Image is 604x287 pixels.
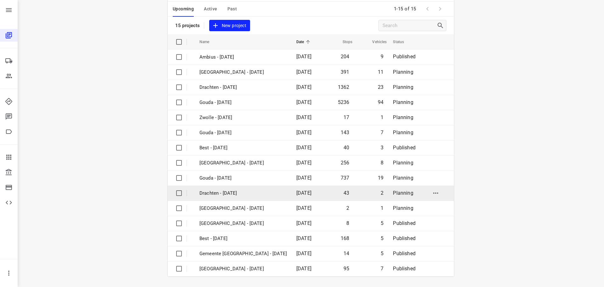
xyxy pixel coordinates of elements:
[393,266,416,272] span: Published
[381,266,383,272] span: 7
[381,190,383,196] span: 2
[393,220,416,226] span: Published
[296,129,311,135] span: [DATE]
[341,54,350,60] span: 204
[199,190,287,197] p: Drachten - [DATE]
[393,69,413,75] span: Planning
[199,250,287,257] p: Gemeente Rotterdam - Wednesday
[393,250,416,256] span: Published
[381,160,383,166] span: 8
[344,266,349,272] span: 95
[344,250,349,256] span: 14
[381,250,383,256] span: 5
[341,69,350,75] span: 391
[296,54,311,60] span: [DATE]
[393,54,416,60] span: Published
[393,114,413,120] span: Planning
[381,54,383,60] span: 9
[341,160,350,166] span: 256
[199,265,287,273] p: Gemeente Rotterdam - Tuesday
[344,114,349,120] span: 17
[338,84,350,90] span: 1362
[381,145,383,151] span: 3
[296,84,311,90] span: [DATE]
[199,205,287,212] p: Antwerpen - Thursday
[391,2,419,16] span: 1-15 of 15
[344,145,349,151] span: 40
[346,205,349,211] span: 2
[378,69,383,75] span: 11
[341,235,350,241] span: 168
[393,38,412,46] span: Status
[393,205,413,211] span: Planning
[296,69,311,75] span: [DATE]
[296,38,312,46] span: Date
[296,160,311,166] span: [DATE]
[199,84,287,91] p: Drachten - [DATE]
[296,145,311,151] span: [DATE]
[296,220,311,226] span: [DATE]
[434,3,446,15] span: Next Page
[393,160,413,166] span: Planning
[296,266,311,272] span: [DATE]
[393,129,413,135] span: Planning
[175,23,200,28] p: 15 projects
[296,114,311,120] span: [DATE]
[199,114,287,121] p: Zwolle - Friday
[173,5,194,13] span: Upcoming
[227,5,237,13] span: Past
[199,69,287,76] p: Antwerpen - Monday
[199,220,287,227] p: Gemeente Rotterdam - Thursday
[341,175,350,181] span: 737
[393,235,416,241] span: Published
[204,5,217,13] span: Active
[199,129,287,136] p: Gouda - [DATE]
[341,129,350,135] span: 143
[364,38,387,46] span: Vehicles
[381,205,383,211] span: 1
[199,99,287,106] p: Gouda - Monday
[296,250,311,256] span: [DATE]
[437,22,446,29] div: Search
[199,175,287,182] p: Gouda - [DATE]
[209,20,250,32] button: New project
[213,22,246,30] span: New project
[378,84,383,90] span: 23
[381,235,383,241] span: 5
[421,3,434,15] span: Previous Page
[199,144,287,152] p: Best - [DATE]
[378,175,383,181] span: 19
[199,54,287,61] p: Ambius - [DATE]
[381,129,383,135] span: 7
[199,38,218,46] span: Name
[199,159,287,167] p: Zwolle - Thursday
[296,175,311,181] span: [DATE]
[393,99,413,105] span: Planning
[393,175,413,181] span: Planning
[344,190,349,196] span: 43
[346,220,349,226] span: 8
[199,235,287,242] p: Best - Thursday
[296,190,311,196] span: [DATE]
[296,235,311,241] span: [DATE]
[296,99,311,105] span: [DATE]
[338,99,350,105] span: 5236
[378,99,383,105] span: 94
[393,190,413,196] span: Planning
[381,114,383,120] span: 1
[296,205,311,211] span: [DATE]
[334,38,353,46] span: Stops
[381,220,383,226] span: 5
[393,145,416,151] span: Published
[383,21,437,31] input: Search projects
[393,84,413,90] span: Planning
